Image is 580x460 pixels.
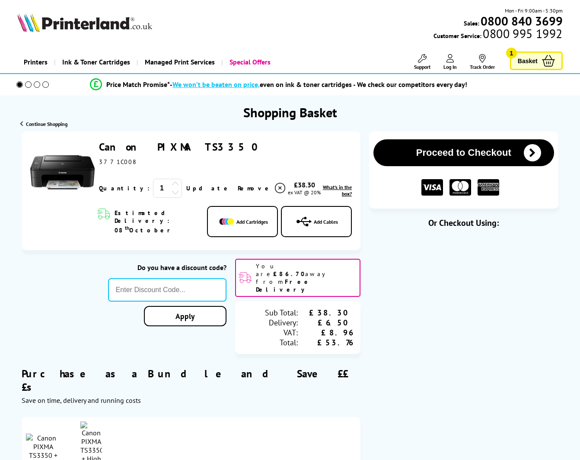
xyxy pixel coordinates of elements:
span: Quantity: [99,184,150,192]
img: Canon PIXMA TS3350 [30,140,95,205]
a: Special Offers [221,51,277,73]
span: ex VAT @ 20% [288,189,321,196]
span: Sales: [464,19,479,27]
a: Managed Print Services [137,51,221,73]
span: We won’t be beaten on price, [172,80,260,89]
div: Do you have a discount code? [108,263,226,272]
span: Add Cartridges [236,219,268,225]
a: Canon PIXMA TS3350 [99,140,264,154]
a: Delete item from your basket [238,182,287,195]
span: Ink & Toner Cartridges [62,51,130,73]
div: Or Checkout Using: [369,217,558,228]
a: Basket 1 [510,51,563,70]
a: Support [414,54,430,70]
a: Apply [144,306,226,326]
div: £38.30 [298,308,352,318]
img: Add Cartridges [219,218,234,225]
div: Delivery: [244,318,298,328]
h1: Shopping Basket [243,104,337,121]
a: Continue Shopping [20,121,67,127]
span: Customer Service: [433,29,562,40]
span: 0800 995 1992 [481,29,562,38]
span: Remove [238,184,272,192]
span: You are away from [256,262,357,293]
a: 0800 840 3699 [479,17,563,25]
div: £53.76 [298,338,352,347]
div: £6.50 [298,318,352,328]
span: Continue Shopping [26,121,67,127]
button: Proceed to Checkout [373,139,554,166]
div: Total: [244,338,298,347]
div: Save on time, delivery and running costs [22,396,360,405]
span: 1 [506,48,517,58]
img: VISA [421,179,443,196]
div: Sub Total: [244,308,298,318]
span: Estimated Delivery: 08 October [115,209,198,234]
img: American Express [478,179,499,196]
a: Update [186,184,231,192]
div: VAT: [244,328,298,338]
div: - even on ink & toner cartridges - We check our competitors every day! [170,80,467,89]
b: 0800 840 3699 [481,13,563,29]
span: Price Match Promise* [106,80,170,89]
a: Printers [17,51,54,73]
b: Free Delivery [256,278,311,293]
span: What's in the box? [323,184,352,197]
input: Enter Discount Code... [108,278,226,302]
span: Log In [443,64,457,70]
div: £8.96 [298,328,352,338]
span: Mon - Fri 9:00am - 5:30pm [505,6,563,15]
a: Printerland Logo [17,13,156,34]
img: MASTER CARD [449,179,471,196]
div: Purchase as a Bundle and Save £££s [22,354,360,405]
span: Support [414,64,430,70]
li: modal_Promise [4,77,553,92]
a: lnk_inthebox [322,184,352,197]
img: Printerland Logo [17,13,152,32]
a: Track Order [470,54,495,70]
span: 3771C008 [99,158,135,166]
div: £38.30 [287,180,322,189]
a: Log In [443,54,457,70]
a: Ink & Toner Cartridges [54,51,137,73]
span: Basket [518,55,538,67]
sup: th [125,225,129,231]
b: £86.70 [273,270,305,278]
span: Add Cables [314,219,338,225]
